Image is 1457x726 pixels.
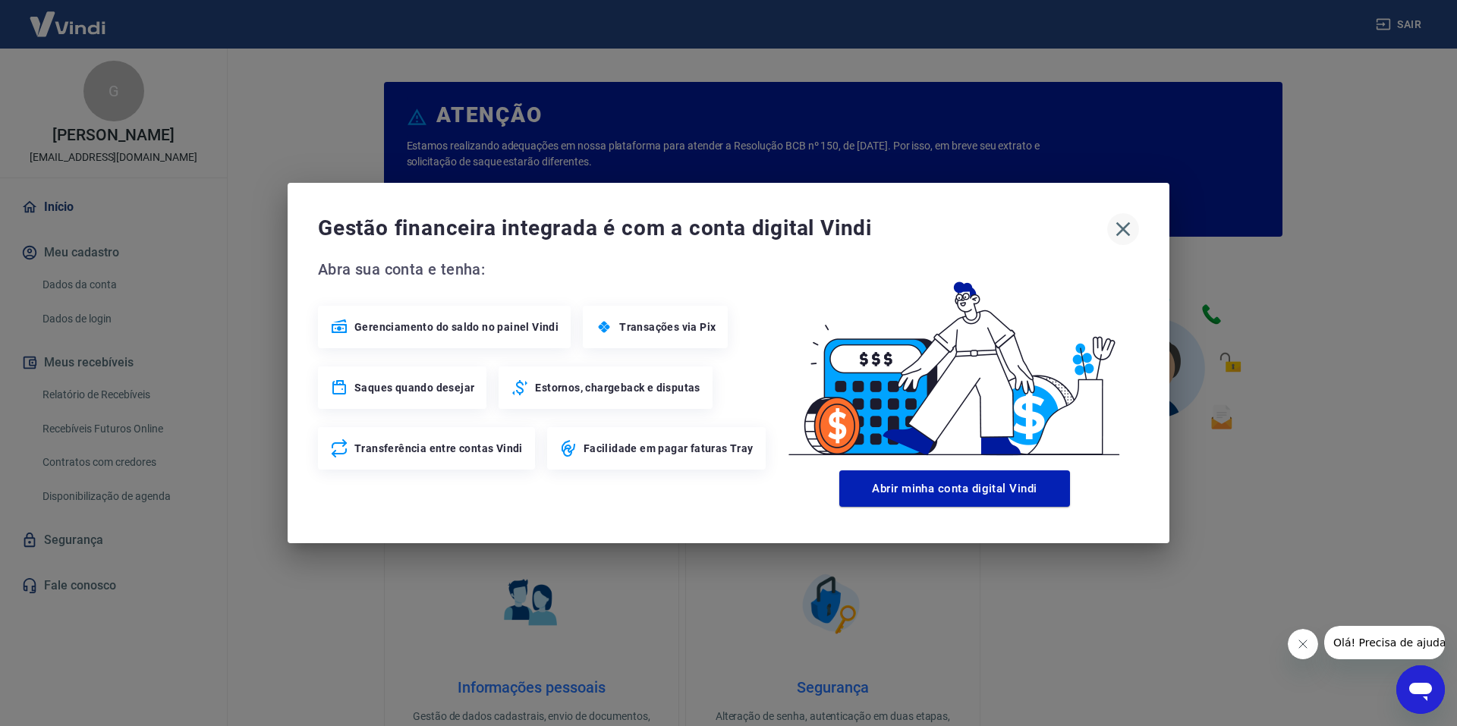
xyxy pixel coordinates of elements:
span: Gestão financeira integrada é com a conta digital Vindi [318,213,1107,244]
span: Olá! Precisa de ajuda? [9,11,127,23]
span: Saques quando desejar [354,380,474,395]
iframe: Botão para abrir a janela de mensagens [1396,665,1445,714]
span: Facilidade em pagar faturas Tray [584,441,754,456]
span: Estornos, chargeback e disputas [535,380,700,395]
iframe: Mensagem da empresa [1324,626,1445,659]
span: Transações via Pix [619,319,716,335]
span: Abra sua conta e tenha: [318,257,770,281]
img: Good Billing [770,257,1139,464]
span: Transferência entre contas Vindi [354,441,523,456]
button: Abrir minha conta digital Vindi [839,470,1070,507]
iframe: Fechar mensagem [1288,629,1318,659]
span: Gerenciamento do saldo no painel Vindi [354,319,559,335]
